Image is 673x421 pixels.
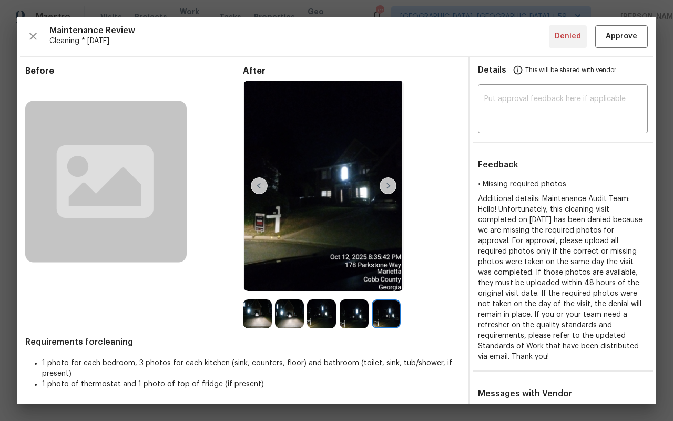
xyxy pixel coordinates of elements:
span: After [243,66,461,76]
span: Before [25,66,243,76]
span: Messages with Vendor [478,389,572,398]
span: Additional details: Maintenance Audit Team: Hello! Unfortunately, this cleaning visit completed o... [478,195,643,360]
img: right-chevron-button-url [380,177,396,194]
img: left-chevron-button-url [251,177,268,194]
li: 1 photo for each bedroom, 3 photos for each kitchen (sink, counters, floor) and bathroom (toilet,... [42,358,460,379]
li: 1 photo of thermostat and 1 photo of top of fridge (if present) [42,379,460,389]
span: • Missing required photos [478,181,566,188]
button: Approve [595,25,648,48]
span: Maintenance Review [49,25,549,36]
span: Approve [606,30,637,43]
span: Requirements for cleaning [25,337,460,347]
span: This will be shared with vendor [525,57,616,83]
span: Cleaning * [DATE] [49,36,549,46]
span: Feedback [478,161,518,169]
span: Details [478,57,506,83]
